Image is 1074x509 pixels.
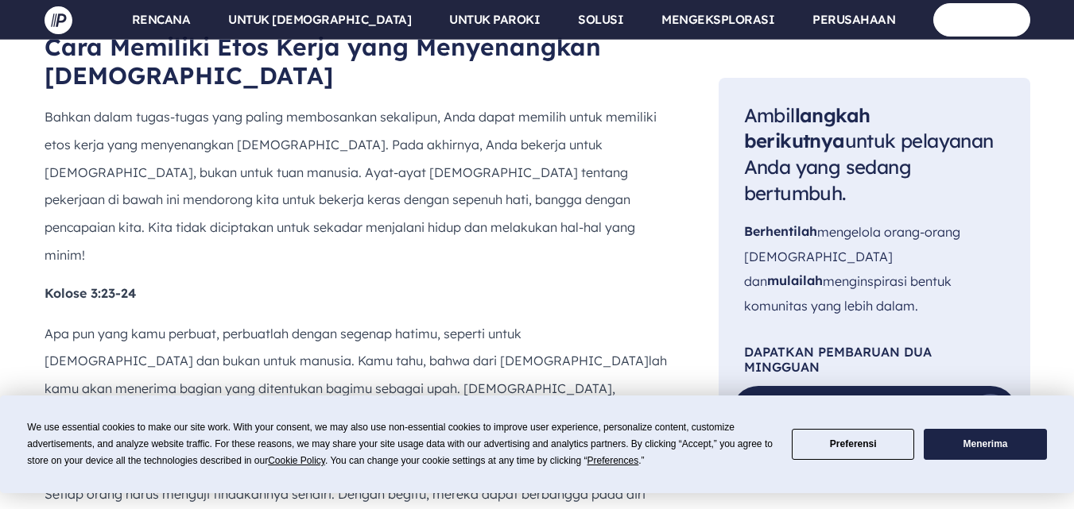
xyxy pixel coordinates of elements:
font: untuk pelayanan Anda yang sedang bertumbuh. [744,129,994,206]
font: Berhentilah [744,223,817,239]
span: Preferences [587,455,639,466]
font: Dapatkan Pembaruan Dua Mingguan [744,344,932,375]
font: PERUSAHAAN [812,12,895,27]
font: langkah berikutnya [744,103,870,153]
font: MENGEKSPLORASI [661,12,774,27]
font: UNTUK PAROKI [449,12,540,27]
font: Bahkan dalam tugas-tugas yang paling membosankan sekalipun, Anda dapat memilih untuk memiliki eto... [45,109,657,262]
span: Cookie Policy [268,455,325,466]
font: MEMULAI [953,12,1010,27]
font: Preferensi [830,438,877,449]
font: mengelola orang-orang [DEMOGRAPHIC_DATA] dan [744,225,960,290]
font: SOLUSI [578,12,623,27]
font: RENCANA [132,12,191,27]
button: Preferensi [792,429,914,460]
font: Menerima [963,438,1008,449]
div: We use essential cookies to make our site work. With your consent, we may also use non-essential ... [27,419,773,469]
font: UNTUK [DEMOGRAPHIC_DATA] [228,12,411,27]
font: Cara Memiliki Etos Kerja yang Menyenangkan [DEMOGRAPHIC_DATA] [45,32,601,91]
font: Ambil [744,103,795,127]
a: MEMULAI [933,3,1030,36]
font: mulailah [767,272,823,288]
font: Kolose 3:23-24 [45,285,136,301]
button: Menerima [924,429,1046,460]
font: Apa pun yang kamu perbuat, perbuatlah dengan segenap hatimu, seperti untuk [DEMOGRAPHIC_DATA] dan... [45,325,667,423]
font: menginspirasi bentuk komunitas yang lebih dalam. [744,274,952,314]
